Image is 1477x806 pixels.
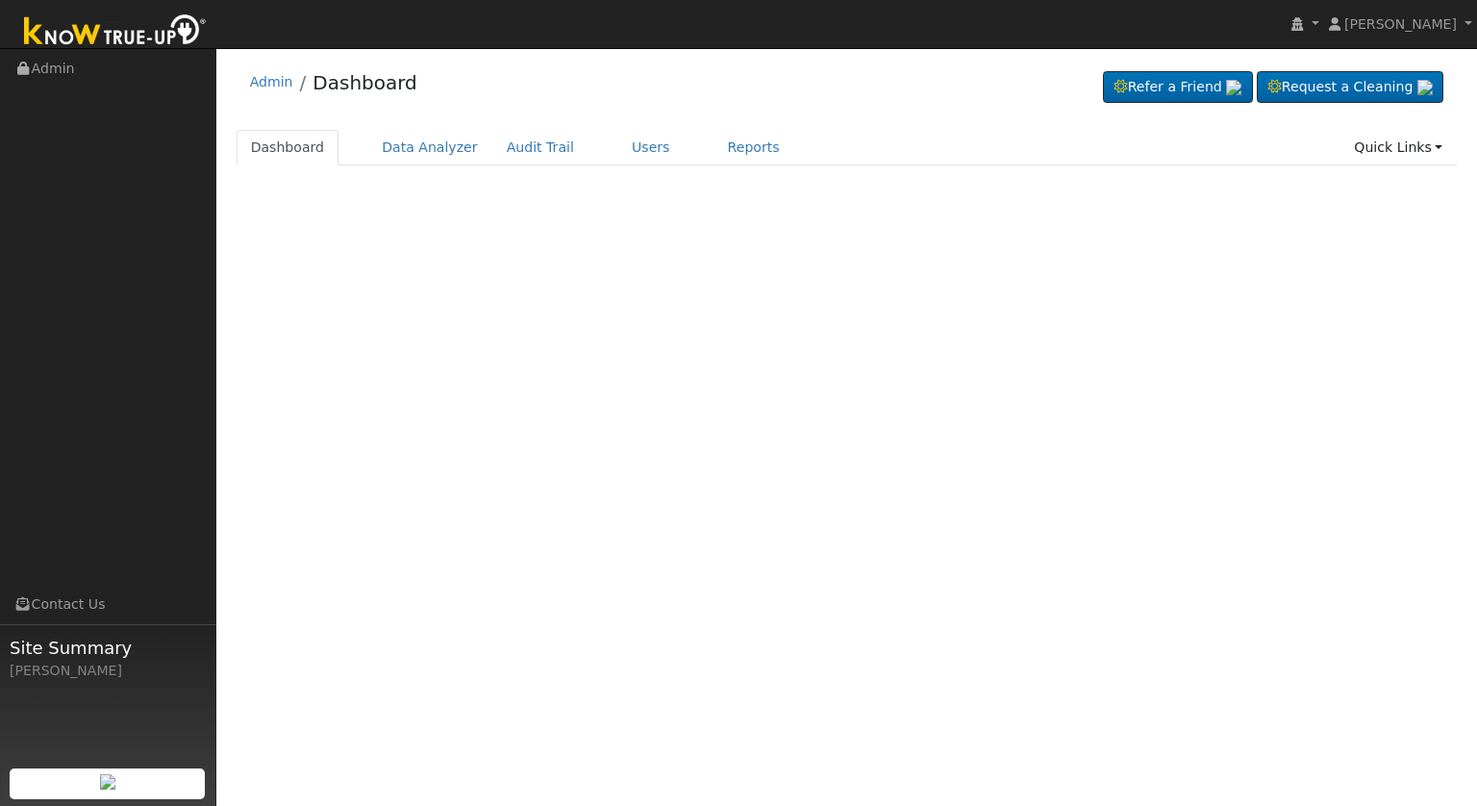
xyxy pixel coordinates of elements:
a: Data Analyzer [367,130,492,165]
a: Refer a Friend [1103,71,1253,104]
a: Admin [250,74,293,89]
a: Dashboard [313,71,417,94]
img: retrieve [1226,80,1241,95]
div: [PERSON_NAME] [10,661,206,681]
img: Know True-Up [14,11,216,54]
a: Quick Links [1339,130,1457,165]
img: retrieve [100,774,115,790]
a: Audit Trail [492,130,588,165]
a: Users [617,130,685,165]
a: Request a Cleaning [1257,71,1443,104]
span: [PERSON_NAME] [1344,16,1457,32]
span: Site Summary [10,635,206,661]
a: Reports [713,130,794,165]
img: retrieve [1417,80,1433,95]
a: Dashboard [237,130,339,165]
